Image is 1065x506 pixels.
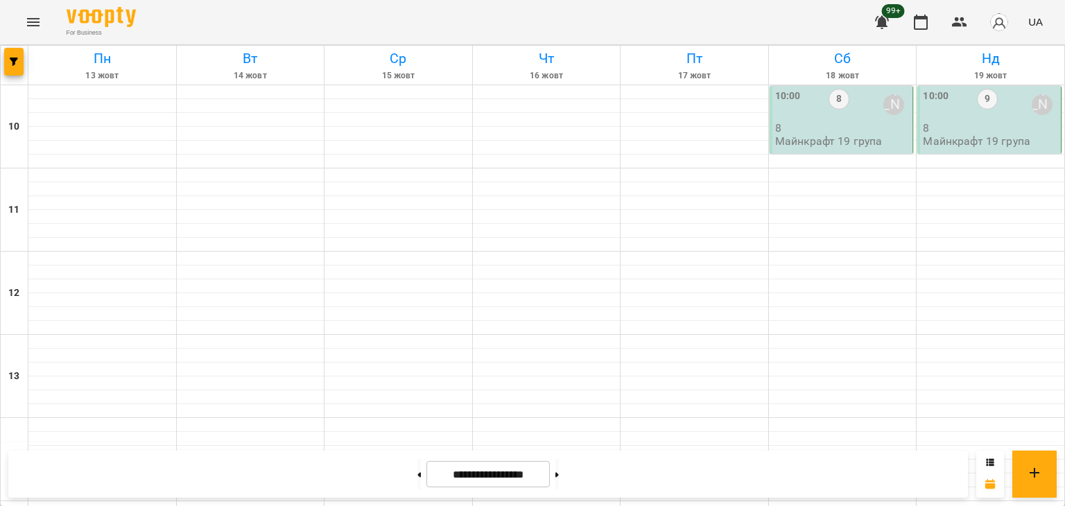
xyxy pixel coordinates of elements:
[179,48,322,69] h6: Вт
[8,119,19,134] h6: 10
[475,69,618,82] h6: 16 жовт
[771,48,915,69] h6: Сб
[923,122,1058,134] p: 8
[327,48,470,69] h6: Ср
[623,48,766,69] h6: Пт
[179,69,322,82] h6: 14 жовт
[67,7,136,27] img: Voopty Logo
[977,89,998,110] label: 9
[883,94,904,115] div: Віталій Кадуха
[989,12,1009,32] img: avatar_s.png
[475,48,618,69] h6: Чт
[1028,15,1043,29] span: UA
[31,48,174,69] h6: Пн
[923,135,1030,147] p: Майнкрафт 19 група
[771,69,915,82] h6: 18 жовт
[1032,94,1053,115] div: Віталій Кадуха
[67,28,136,37] span: For Business
[17,6,50,39] button: Menu
[882,4,905,18] span: 99+
[775,122,910,134] p: 8
[8,202,19,218] h6: 11
[623,69,766,82] h6: 17 жовт
[31,69,174,82] h6: 13 жовт
[919,69,1062,82] h6: 19 жовт
[8,286,19,301] h6: 12
[923,89,949,104] label: 10:00
[327,69,470,82] h6: 15 жовт
[775,135,883,147] p: Майнкрафт 19 група
[919,48,1062,69] h6: Нд
[1023,9,1048,35] button: UA
[8,369,19,384] h6: 13
[829,89,849,110] label: 8
[775,89,801,104] label: 10:00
